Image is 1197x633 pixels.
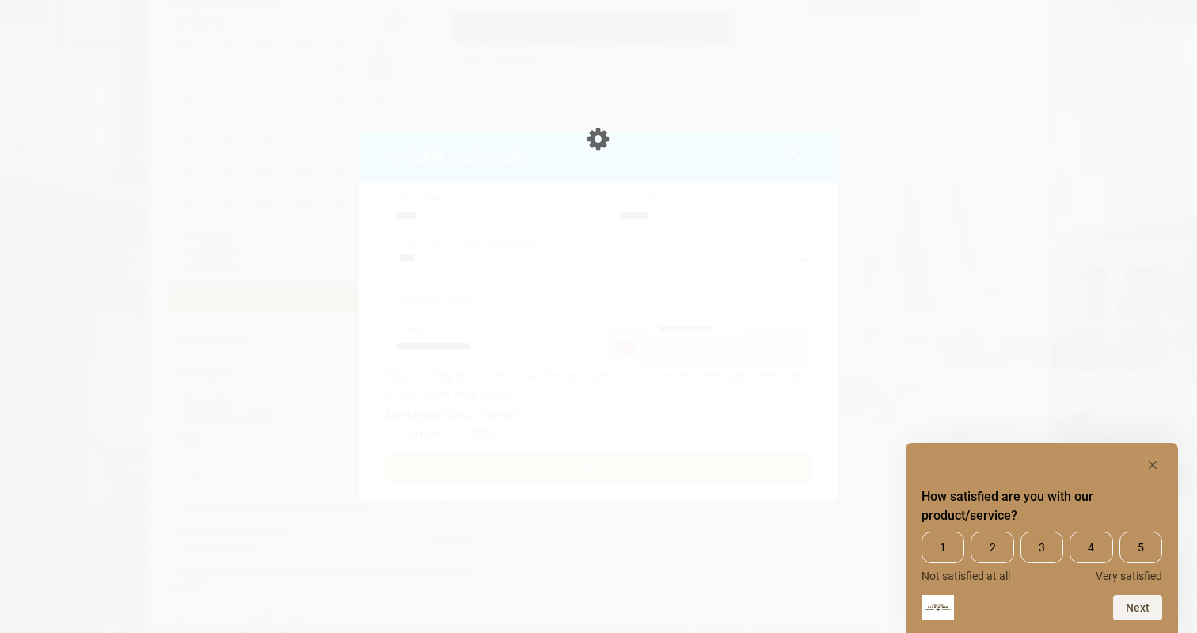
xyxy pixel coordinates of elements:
div: How satisfied are you with our product/service? Select an option from 1 to 5, with 1 being Not sa... [921,532,1162,582]
span: 1 [921,532,964,563]
span: 4 [1070,532,1112,563]
button: Next question [1113,595,1162,620]
span: Very satisfied [1096,570,1162,582]
div: How satisfied are you with our product/service? Select an option from 1 to 5, with 1 being Not sa... [921,456,1162,620]
span: 2 [971,532,1013,563]
span: 5 [1119,532,1162,563]
h2: How satisfied are you with our product/service? Select an option from 1 to 5, with 1 being Not sa... [921,487,1162,525]
button: Hide survey [1143,456,1162,475]
span: 3 [1020,532,1063,563]
span: Not satisfied at all [921,570,1010,582]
